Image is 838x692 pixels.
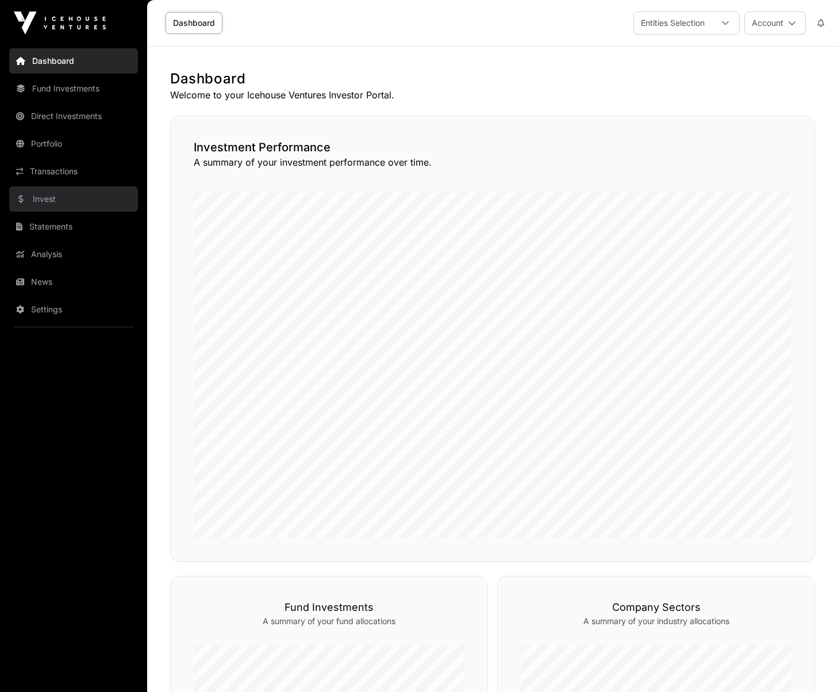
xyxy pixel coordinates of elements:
[9,242,138,267] a: Analysis
[194,155,791,169] p: A summary of your investment performance over time.
[9,48,138,74] a: Dashboard
[9,76,138,101] a: Fund Investments
[9,269,138,295] a: News
[9,104,138,129] a: Direct Investments
[170,70,815,88] h1: Dashboard
[14,12,106,35] img: Icehouse Ventures Logo
[744,12,806,35] button: Account
[634,12,712,34] div: Entities Selection
[170,88,815,102] p: Welcome to your Icehouse Ventures Investor Portal.
[194,615,464,627] p: A summary of your fund allocations
[166,12,222,34] a: Dashboard
[521,615,791,627] p: A summary of your industry allocations
[9,214,138,239] a: Statements
[9,159,138,184] a: Transactions
[9,186,138,212] a: Invest
[194,599,464,615] h3: Fund Investments
[781,637,838,692] iframe: Chat Widget
[194,139,791,155] h2: Investment Performance
[9,131,138,156] a: Portfolio
[9,297,138,322] a: Settings
[521,599,791,615] h3: Company Sectors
